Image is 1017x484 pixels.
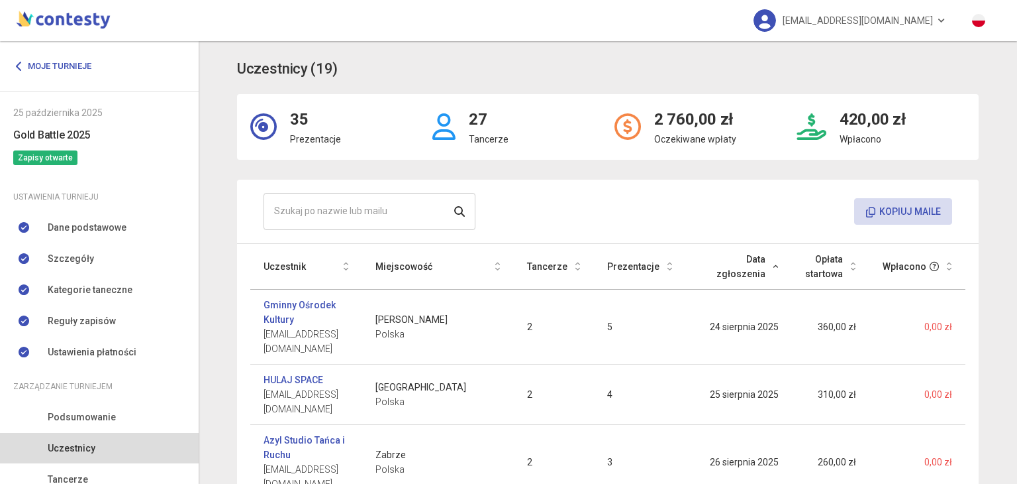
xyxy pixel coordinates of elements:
[469,107,508,133] h2: 27
[48,220,126,235] span: Dane podstawowe
[264,433,349,462] a: Azyl Studio Tańca i Ruchu
[840,107,906,133] h2: 420,00 zł
[883,259,926,274] span: Wpłacono
[594,244,686,290] th: Prezentacje
[869,365,965,425] td: 0,00 zł
[362,244,514,290] th: Miejscowość
[48,410,116,424] span: Podsumowanie
[654,107,736,133] h2: 2 760,00 zł
[237,58,338,81] h3: Uczestnicy (19)
[514,290,594,365] td: 2
[783,7,933,34] span: [EMAIL_ADDRESS][DOMAIN_NAME]
[264,373,323,387] a: HULAJ SPACE
[654,132,736,147] p: Oczekiwane wpłaty
[250,244,362,290] th: Uczestnik
[264,387,349,416] span: [EMAIL_ADDRESS][DOMAIN_NAME]
[13,127,185,143] h6: Gold Battle 2025
[840,132,906,147] p: Wpłacono
[792,290,869,365] td: 360,00 zł
[375,312,501,327] span: [PERSON_NAME]
[375,462,501,477] span: Polska
[869,290,965,365] td: 0,00 zł
[264,298,349,327] a: Gminny Ośrodek Kultury
[375,327,501,341] span: Polska
[594,290,686,365] td: 5
[594,365,686,425] td: 4
[48,314,116,328] span: Reguły zapisów
[13,379,113,394] span: Zarządzanie turniejem
[686,290,792,365] td: 24 sierpnia 2025
[792,365,869,425] td: 310,00 zł
[48,441,95,455] span: Uczestnicy
[13,190,185,204] div: Ustawienia turnieju
[290,132,341,147] p: Prezentacje
[290,107,341,133] h2: 35
[13,105,185,120] div: 25 października 2025
[13,54,101,78] a: Moje turnieje
[48,345,136,359] span: Ustawienia płatności
[469,132,508,147] p: Tancerze
[48,251,94,266] span: Szczegóły
[792,244,869,290] th: Opłata startowa
[686,365,792,425] td: 25 sierpnia 2025
[264,327,349,356] span: [EMAIL_ADDRESS][DOMAIN_NAME]
[854,198,952,225] button: Kopiuj maile
[375,394,501,409] span: Polska
[375,380,501,394] span: [GEOGRAPHIC_DATA]
[48,282,132,297] span: Kategorie taneczne
[686,244,792,290] th: Data zgłoszenia
[514,365,594,425] td: 2
[514,244,594,290] th: Tancerze
[13,151,77,165] span: Zapisy otwarte
[375,448,501,462] span: Zabrze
